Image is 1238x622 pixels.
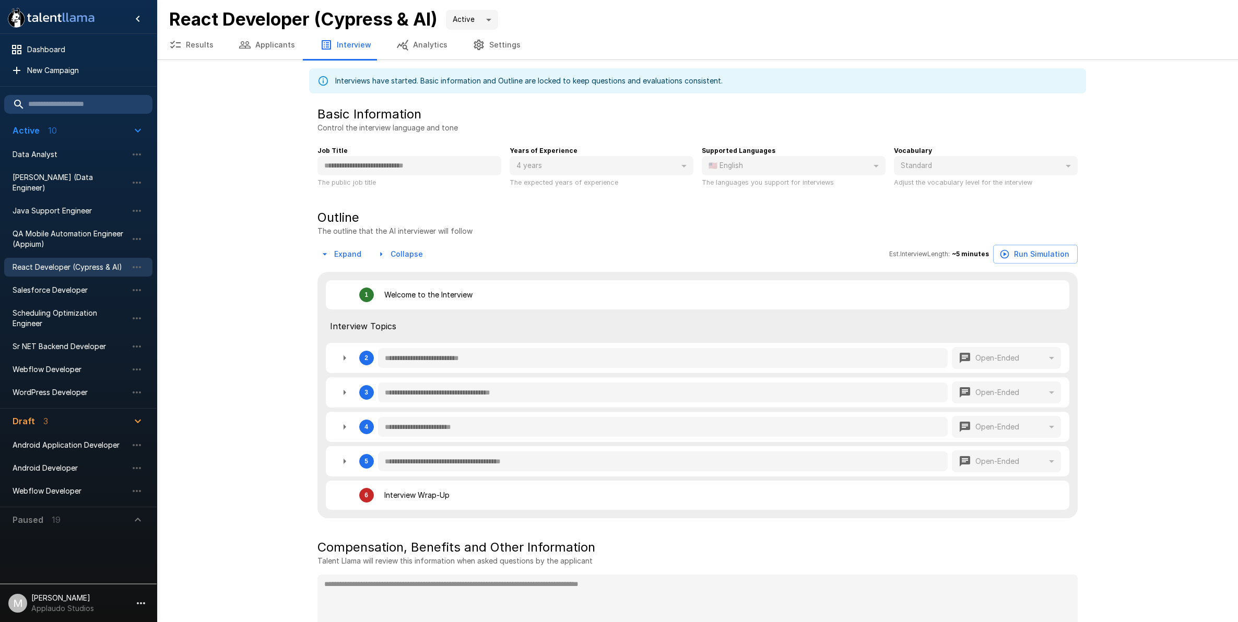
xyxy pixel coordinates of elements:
[894,156,1078,176] div: Standard
[169,8,438,30] b: React Developer (Cypress & AI)
[317,539,1078,556] h5: Compensation, Benefits and Other Information
[446,10,498,30] div: Active
[317,177,501,188] p: The public job title
[317,245,365,264] button: Expand
[326,377,1069,408] div: 3
[702,177,886,188] p: The languages you support for interviews
[894,177,1078,188] p: Adjust the vocabulary level for the interview
[308,30,384,59] button: Interview
[702,147,775,154] b: Supported Languages
[364,458,368,465] div: 5
[374,245,427,264] button: Collapse
[326,343,1069,373] div: 2
[975,456,1019,466] p: Open-Ended
[364,354,368,362] div: 2
[889,249,950,259] span: Est. Interview Length:
[326,446,1069,476] div: 5
[384,490,450,500] p: Interview Wrap-Up
[510,177,693,188] p: The expected years of experience
[157,30,226,59] button: Results
[975,353,1019,363] p: Open-Ended
[894,147,932,154] b: Vocabulary
[317,226,473,236] p: The outline that the AI interviewer will follow
[510,156,693,176] div: 4 years
[510,147,577,154] b: Years of Experience
[384,30,460,59] button: Analytics
[993,245,1078,264] button: Run Simulation
[317,209,473,226] h5: Outline
[364,291,368,298] div: 1
[384,290,473,300] p: Welcome to the Interview
[364,492,368,499] div: 6
[975,387,1019,398] p: Open-Ended
[335,71,723,90] div: Interviews have started. Basic information and Outline are locked to keep questions and evaluatio...
[364,389,368,396] div: 3
[952,250,989,258] b: ~ 5 minutes
[317,556,1078,566] p: Talent Llama will review this information when asked questions by the applicant
[317,106,421,123] h5: Basic Information
[326,412,1069,442] div: 4
[317,147,348,154] b: Job Title
[975,422,1019,432] p: Open-Ended
[317,123,458,133] p: Control the interview language and tone
[364,423,368,430] div: 4
[702,156,886,176] div: 🇺🇸 English
[226,30,308,59] button: Applicants
[460,30,533,59] button: Settings
[330,320,1065,332] span: Interview Topics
